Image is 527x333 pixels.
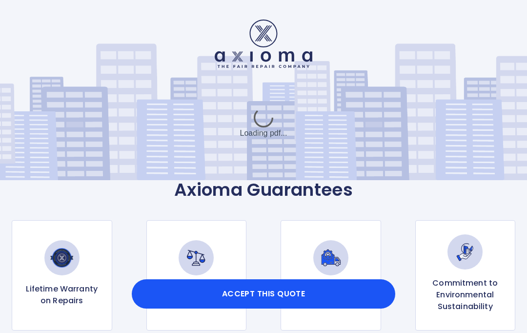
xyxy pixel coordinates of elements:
[20,283,104,307] p: Lifetime Warranty on Repairs
[179,240,214,275] img: Fair Pricing with No Hidden Fees
[313,240,348,275] img: Mobile Repair Services
[44,240,80,275] img: Lifetime Warranty on Repairs
[447,234,483,270] img: Commitment to Environmental Sustainability
[424,277,507,312] p: Commitment to Environmental Sustainability
[132,279,395,309] button: Accept this Quote
[190,99,337,148] div: Loading pdf...
[215,20,312,68] img: Logo
[12,179,515,201] p: Axioma Guarantees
